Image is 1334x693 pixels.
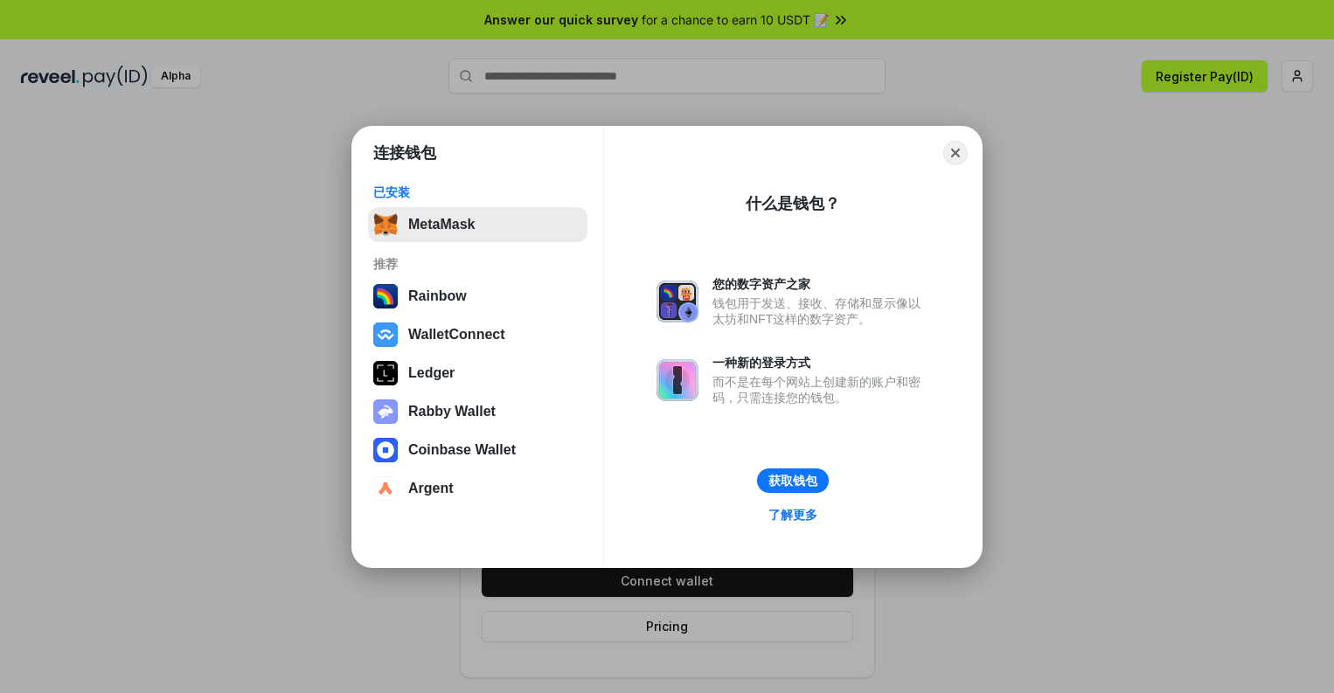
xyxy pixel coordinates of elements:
img: svg+xml,%3Csvg%20xmlns%3D%22http%3A%2F%2Fwww.w3.org%2F2000%2Fsvg%22%20fill%3D%22none%22%20viewBox... [373,399,398,424]
button: Argent [368,471,587,506]
button: Coinbase Wallet [368,433,587,468]
div: Ledger [408,365,455,381]
div: Argent [408,481,454,496]
div: WalletConnect [408,327,505,343]
a: 了解更多 [758,503,828,526]
div: 获取钱包 [768,473,817,489]
button: MetaMask [368,207,587,242]
img: svg+xml,%3Csvg%20width%3D%2228%22%20height%3D%2228%22%20viewBox%3D%220%200%2028%2028%22%20fill%3D... [373,476,398,501]
img: svg+xml,%3Csvg%20width%3D%2228%22%20height%3D%2228%22%20viewBox%3D%220%200%2028%2028%22%20fill%3D... [373,438,398,462]
button: Rainbow [368,279,587,314]
div: Coinbase Wallet [408,442,516,458]
button: Ledger [368,356,587,391]
div: 什么是钱包？ [746,193,840,214]
button: 获取钱包 [757,468,829,493]
div: 而不是在每个网站上创建新的账户和密码，只需连接您的钱包。 [712,374,929,405]
div: 您的数字资产之家 [712,276,929,292]
div: 了解更多 [768,507,817,523]
button: WalletConnect [368,317,587,352]
div: 一种新的登录方式 [712,355,929,371]
div: Rabby Wallet [408,404,496,419]
img: svg+xml,%3Csvg%20xmlns%3D%22http%3A%2F%2Fwww.w3.org%2F2000%2Fsvg%22%20fill%3D%22none%22%20viewBox... [657,359,698,401]
div: MetaMask [408,217,475,232]
div: 已安装 [373,184,582,200]
h1: 连接钱包 [373,142,436,163]
div: 推荐 [373,256,582,272]
div: Rainbow [408,288,467,304]
button: Close [943,141,968,165]
img: svg+xml,%3Csvg%20fill%3D%22none%22%20height%3D%2233%22%20viewBox%3D%220%200%2035%2033%22%20width%... [373,212,398,237]
div: 钱包用于发送、接收、存储和显示像以太坊和NFT这样的数字资产。 [712,295,929,327]
img: svg+xml,%3Csvg%20width%3D%22120%22%20height%3D%22120%22%20viewBox%3D%220%200%20120%20120%22%20fil... [373,284,398,308]
img: svg+xml,%3Csvg%20width%3D%2228%22%20height%3D%2228%22%20viewBox%3D%220%200%2028%2028%22%20fill%3D... [373,322,398,347]
img: svg+xml,%3Csvg%20xmlns%3D%22http%3A%2F%2Fwww.w3.org%2F2000%2Fsvg%22%20width%3D%2228%22%20height%3... [373,361,398,385]
img: svg+xml,%3Csvg%20xmlns%3D%22http%3A%2F%2Fwww.w3.org%2F2000%2Fsvg%22%20fill%3D%22none%22%20viewBox... [657,281,698,322]
button: Rabby Wallet [368,394,587,429]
